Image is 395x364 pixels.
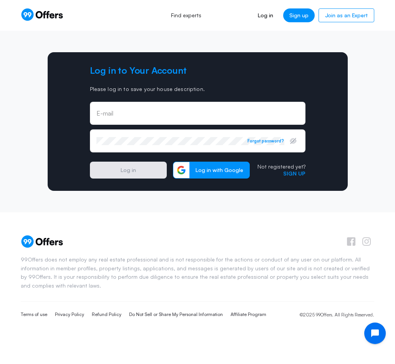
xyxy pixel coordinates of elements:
p: ©2025 99Offers. All Rights Reserved. [300,311,374,318]
a: Sign up [283,170,305,177]
a: Do Not Sell or Share My Personal Information [129,311,223,318]
p: Please log in to save your house description. [90,86,305,93]
a: Affiliate Program [231,311,266,318]
button: Log in with Google [173,162,250,179]
a: Join as an Expert [319,8,374,22]
button: Forgot password? [247,138,284,144]
span: Log in with Google [189,167,249,174]
a: Privacy Policy [55,311,84,318]
a: Sign up [283,8,315,22]
a: Log in [252,8,279,22]
button: Log in [90,162,167,179]
p: Not registered yet? [257,163,305,170]
a: Find experts [163,7,210,24]
a: Terms of use [21,311,47,318]
h2: Log in to Your Account [90,65,305,76]
p: 99Offers does not employ any real estate professional and is not responsible for the actions or c... [21,255,374,290]
a: Refund Policy [92,311,121,318]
